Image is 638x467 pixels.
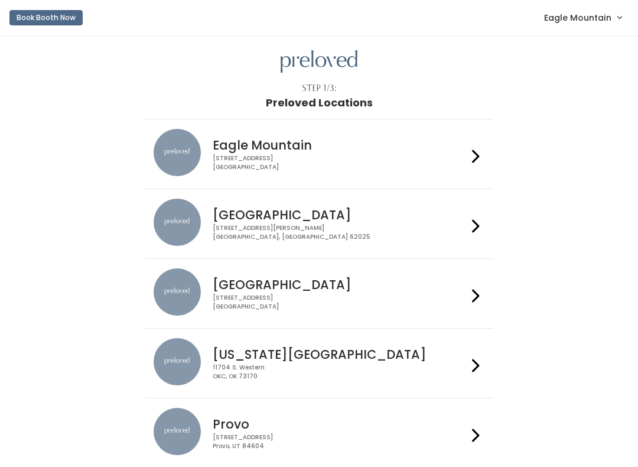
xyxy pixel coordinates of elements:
[154,268,484,319] a: preloved location [GEOGRAPHIC_DATA] [STREET_ADDRESS][GEOGRAPHIC_DATA]
[213,364,467,381] div: 11704 S. Western OKC, OK 73170
[213,138,467,152] h4: Eagle Mountain
[154,408,484,458] a: preloved location Provo [STREET_ADDRESS]Provo, UT 84604
[266,97,373,109] h1: Preloved Locations
[154,129,201,176] img: preloved location
[9,10,83,25] button: Book Booth Now
[9,5,83,31] a: Book Booth Now
[544,11,611,24] span: Eagle Mountain
[213,294,467,311] div: [STREET_ADDRESS] [GEOGRAPHIC_DATA]
[154,199,484,249] a: preloved location [GEOGRAPHIC_DATA] [STREET_ADDRESS][PERSON_NAME][GEOGRAPHIC_DATA], [GEOGRAPHIC_D...
[213,348,467,361] h4: [US_STATE][GEOGRAPHIC_DATA]
[154,129,484,179] a: preloved location Eagle Mountain [STREET_ADDRESS][GEOGRAPHIC_DATA]
[154,338,201,385] img: preloved location
[154,268,201,316] img: preloved location
[154,338,484,388] a: preloved location [US_STATE][GEOGRAPHIC_DATA] 11704 S. WesternOKC, OK 73170
[213,154,467,171] div: [STREET_ADDRESS] [GEOGRAPHIC_DATA]
[281,50,357,73] img: preloved logo
[213,417,467,431] h4: Provo
[213,224,467,241] div: [STREET_ADDRESS][PERSON_NAME] [GEOGRAPHIC_DATA], [GEOGRAPHIC_DATA] 62025
[213,278,467,291] h4: [GEOGRAPHIC_DATA]
[213,433,467,450] div: [STREET_ADDRESS] Provo, UT 84604
[154,199,201,246] img: preloved location
[302,82,337,95] div: Step 1/3:
[532,5,633,30] a: Eagle Mountain
[213,208,467,222] h4: [GEOGRAPHIC_DATA]
[154,408,201,455] img: preloved location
